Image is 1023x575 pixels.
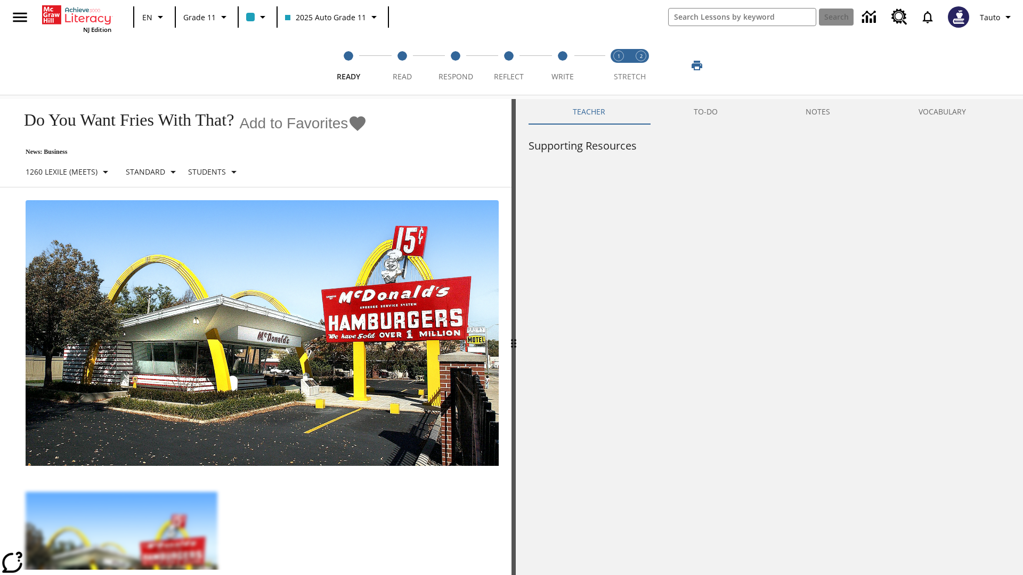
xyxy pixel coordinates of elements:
p: Standard [126,166,165,177]
input: search field [669,9,816,26]
button: Print [680,56,714,75]
button: Class: 2025 Auto Grade 11, Select your class [281,7,385,27]
button: Profile/Settings [976,7,1019,27]
span: NJ Edition [83,26,111,34]
button: Stretch Read step 1 of 2 [603,36,634,95]
button: Select Student [184,162,245,182]
div: Home [42,3,111,34]
span: Add to Favorites [239,115,348,132]
h6: Supporting Resources [529,137,1010,154]
span: Reflect [494,71,524,81]
span: Respond [439,71,473,81]
h1: Do You Want Fries With That? [13,110,234,130]
span: EN [142,12,152,23]
button: Ready step 1 of 5 [318,36,379,95]
text: 2 [640,53,643,60]
img: One of the first McDonald's stores, with the iconic red sign and golden arches. [26,200,499,466]
button: Reflect step 4 of 5 [478,36,540,95]
button: Grade: Grade 11, Select a grade [179,7,234,27]
span: STRETCH [614,71,646,81]
p: 1260 Lexile (Meets) [26,166,98,177]
button: Read step 2 of 5 [371,36,433,95]
button: Select Lexile, 1260 Lexile (Meets) [21,162,116,182]
span: Read [393,71,412,81]
div: Instructional Panel Tabs [529,99,1010,125]
button: Add to Favorites - Do You Want Fries With That? [239,114,367,133]
div: Press Enter or Spacebar and then press right and left arrow keys to move the slider [511,99,516,575]
button: Open side menu [4,2,36,33]
span: Grade 11 [183,12,216,23]
button: Class color is light blue. Change class color [242,7,273,27]
a: Notifications [914,3,941,31]
button: Scaffolds, Standard [121,162,184,182]
span: Tauto [980,12,1000,23]
button: Teacher [529,99,649,125]
button: TO-DO [649,99,762,125]
p: News: Business [13,148,367,156]
button: Stretch Respond step 2 of 2 [626,36,656,95]
p: Students [188,166,226,177]
span: Write [551,71,574,81]
a: Resource Center, Will open in new tab [885,3,914,31]
span: Ready [337,71,360,81]
span: 2025 Auto Grade 11 [285,12,366,23]
div: activity [516,99,1023,575]
button: Respond step 3 of 5 [425,36,486,95]
img: Avatar [948,6,969,28]
button: Language: EN, Select a language [137,7,172,27]
a: Data Center [856,3,885,32]
button: Write step 5 of 5 [532,36,594,95]
button: NOTES [762,99,875,125]
button: Select a new avatar [941,3,976,31]
button: VOCABULARY [874,99,1010,125]
text: 1 [618,53,620,60]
